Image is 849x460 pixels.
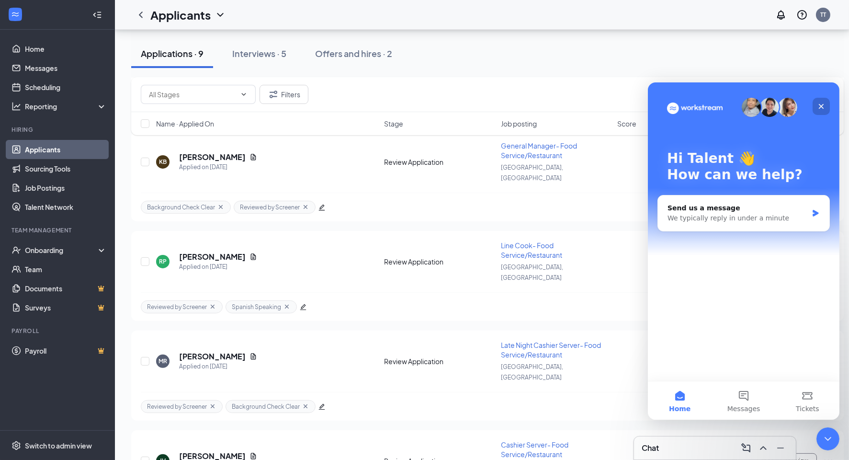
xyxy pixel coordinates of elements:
[179,152,246,162] h5: [PERSON_NAME]
[11,441,21,450] svg: Settings
[25,102,107,111] div: Reporting
[618,119,637,128] span: Score
[740,442,752,454] svg: ComposeMessage
[147,402,207,411] span: Reviewed by Screener
[773,440,788,456] button: Minimize
[775,442,786,454] svg: Minimize
[25,279,107,298] a: DocumentsCrown
[315,47,392,59] div: Offers and hires · 2
[179,252,246,262] h5: [PERSON_NAME]
[25,78,107,97] a: Scheduling
[249,452,257,460] svg: Document
[501,440,568,459] span: Cashier Server- Food Service/Restaurant
[501,241,562,259] span: Line Cook- Food Service/Restaurant
[25,441,92,450] div: Switch to admin view
[240,91,248,98] svg: ChevronDown
[501,164,563,182] span: [GEOGRAPHIC_DATA], [GEOGRAPHIC_DATA]
[11,126,105,134] div: Hiring
[268,89,279,100] svg: Filter
[25,140,107,159] a: Applicants
[25,245,99,255] div: Onboarding
[642,443,659,453] h3: Chat
[501,264,563,281] span: [GEOGRAPHIC_DATA], [GEOGRAPHIC_DATA]
[25,298,107,317] a: SurveysCrown
[149,89,236,100] input: All Stages
[283,303,291,310] svg: Cross
[11,327,105,335] div: Payroll
[249,253,257,261] svg: Document
[318,403,325,410] span: edit
[758,442,769,454] svg: ChevronUp
[384,157,495,167] div: Review Application
[501,341,601,359] span: Late Night Cashier Server- Food Service/Restaurant
[302,203,309,211] svg: Cross
[501,141,577,160] span: General Manager- Food Service/Restaurant
[816,427,839,450] iframe: Intercom live chat
[501,363,563,381] span: [GEOGRAPHIC_DATA], [GEOGRAPHIC_DATA]
[240,203,300,211] span: Reviewed by Screener
[300,304,306,310] span: edit
[249,353,257,360] svg: Document
[384,356,495,366] div: Review Application
[159,158,167,166] div: KB
[232,303,281,311] span: Spanish Speaking
[11,10,20,19] svg: WorkstreamLogo
[179,262,257,272] div: Applied on [DATE]
[25,178,107,197] a: Job Postings
[25,260,107,279] a: Team
[147,303,207,311] span: Reviewed by Screener
[147,203,215,211] span: Background Check Clear
[159,257,167,265] div: RP
[92,10,102,20] svg: Collapse
[179,362,257,371] div: Applied on [DATE]
[141,47,204,59] div: Applications · 9
[11,245,21,255] svg: UserCheck
[25,39,107,58] a: Home
[209,402,216,410] svg: Cross
[25,197,107,217] a: Talent Network
[179,162,257,172] div: Applied on [DATE]
[775,9,787,21] svg: Notifications
[796,9,808,21] svg: QuestionInfo
[11,102,21,111] svg: Analysis
[215,9,226,21] svg: ChevronDown
[11,226,105,234] div: Team Management
[158,357,167,365] div: MR
[738,440,754,456] button: ComposeMessage
[318,204,325,211] span: edit
[249,153,257,161] svg: Document
[756,440,771,456] button: ChevronUp
[150,7,211,23] h1: Applicants
[232,402,300,411] span: Background Check Clear
[25,58,107,78] a: Messages
[384,119,403,128] span: Stage
[156,119,214,128] span: Name · Applied On
[25,341,107,360] a: PayrollCrown
[648,82,839,420] iframe: Intercom live chat
[25,159,107,178] a: Sourcing Tools
[384,257,495,266] div: Review Application
[501,119,537,128] span: Job posting
[260,85,308,104] button: Filter Filters
[232,47,286,59] div: Interviews · 5
[302,402,309,410] svg: Cross
[820,11,826,19] div: TT
[135,9,147,21] svg: ChevronLeft
[217,203,225,211] svg: Cross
